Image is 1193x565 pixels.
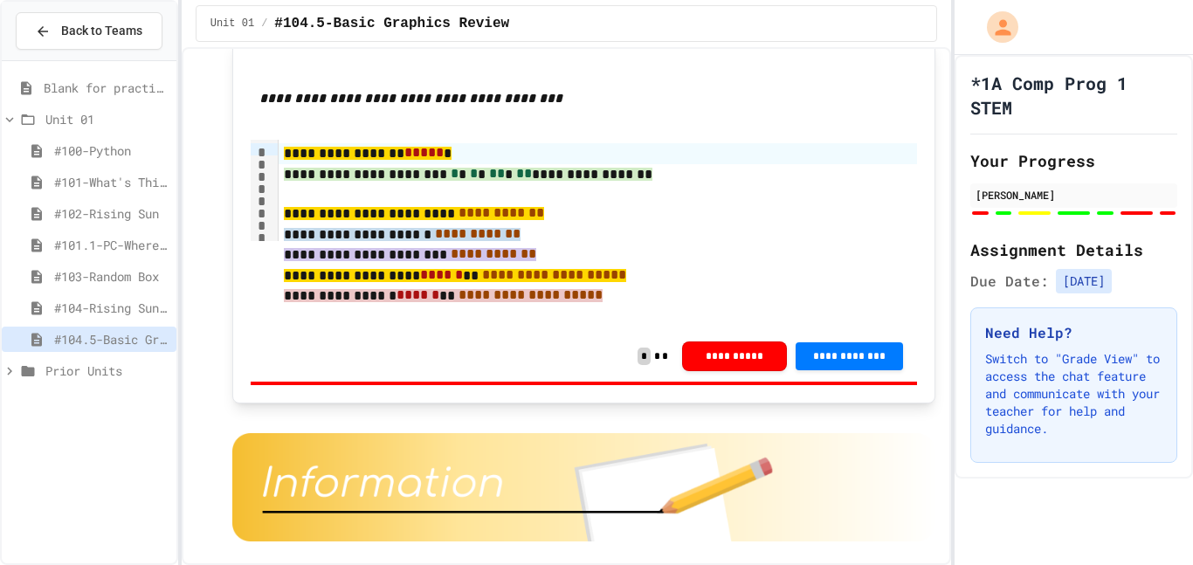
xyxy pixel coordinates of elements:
[54,330,169,348] span: #104.5-Basic Graphics Review
[61,22,142,40] span: Back to Teams
[54,236,169,254] span: #101.1-PC-Where am I?
[210,17,254,31] span: Unit 01
[970,271,1049,292] span: Due Date:
[45,110,169,128] span: Unit 01
[54,173,169,191] span: #101-What's This ??
[16,12,162,50] button: Back to Teams
[985,350,1162,438] p: Switch to "Grade View" to access the chat feature and communicate with your teacher for help and ...
[970,71,1177,120] h1: *1A Comp Prog 1 STEM
[274,13,509,34] span: #104.5-Basic Graphics Review
[54,141,169,160] span: #100-Python
[1056,269,1112,293] span: [DATE]
[970,238,1177,262] h2: Assignment Details
[54,267,169,286] span: #103-Random Box
[970,148,1177,173] h2: Your Progress
[45,362,169,380] span: Prior Units
[54,204,169,223] span: #102-Rising Sun
[261,17,267,31] span: /
[976,187,1172,203] div: [PERSON_NAME]
[54,299,169,317] span: #104-Rising Sun Plus
[985,322,1162,343] h3: Need Help?
[969,7,1023,47] div: My Account
[44,79,169,97] span: Blank for practice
